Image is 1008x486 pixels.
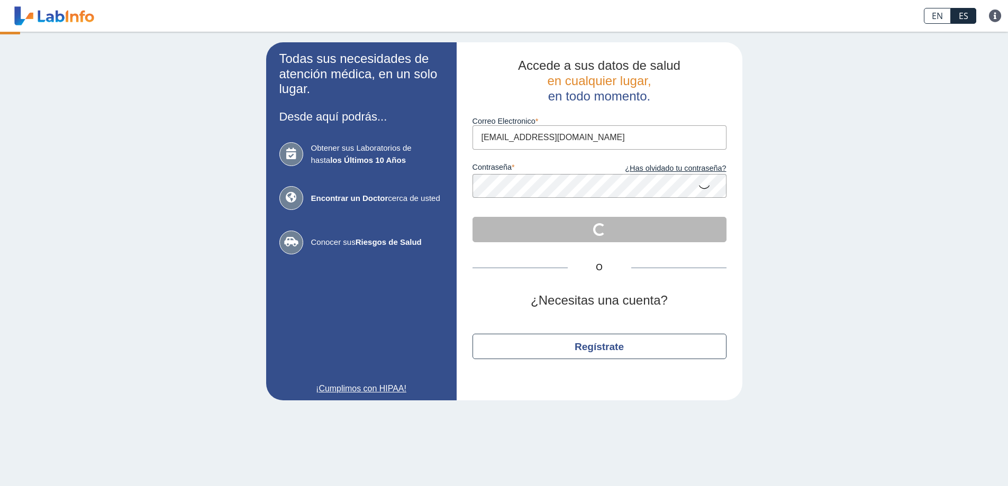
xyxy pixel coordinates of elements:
[311,194,388,203] b: Encontrar un Doctor
[951,8,976,24] a: ES
[518,58,680,72] span: Accede a sus datos de salud
[548,89,650,103] span: en todo momento.
[473,293,727,308] h2: ¿Necesitas una cuenta?
[311,142,443,166] span: Obtener sus Laboratorios de hasta
[600,163,727,175] a: ¿Has olvidado tu contraseña?
[311,236,443,249] span: Conocer sus
[279,382,443,395] a: ¡Cumplimos con HIPAA!
[473,117,727,125] label: Correo Electronico
[356,237,422,246] b: Riesgos de Salud
[311,192,443,205] span: cerca de usted
[279,110,443,123] h3: Desde aquí podrás...
[473,163,600,175] label: contraseña
[568,261,631,274] span: O
[547,74,651,88] span: en cualquier lugar,
[330,155,406,164] b: los Últimos 10 Años
[473,334,727,359] button: Regístrate
[924,8,951,24] a: EN
[279,51,443,97] h2: Todas sus necesidades de atención médica, en un solo lugar.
